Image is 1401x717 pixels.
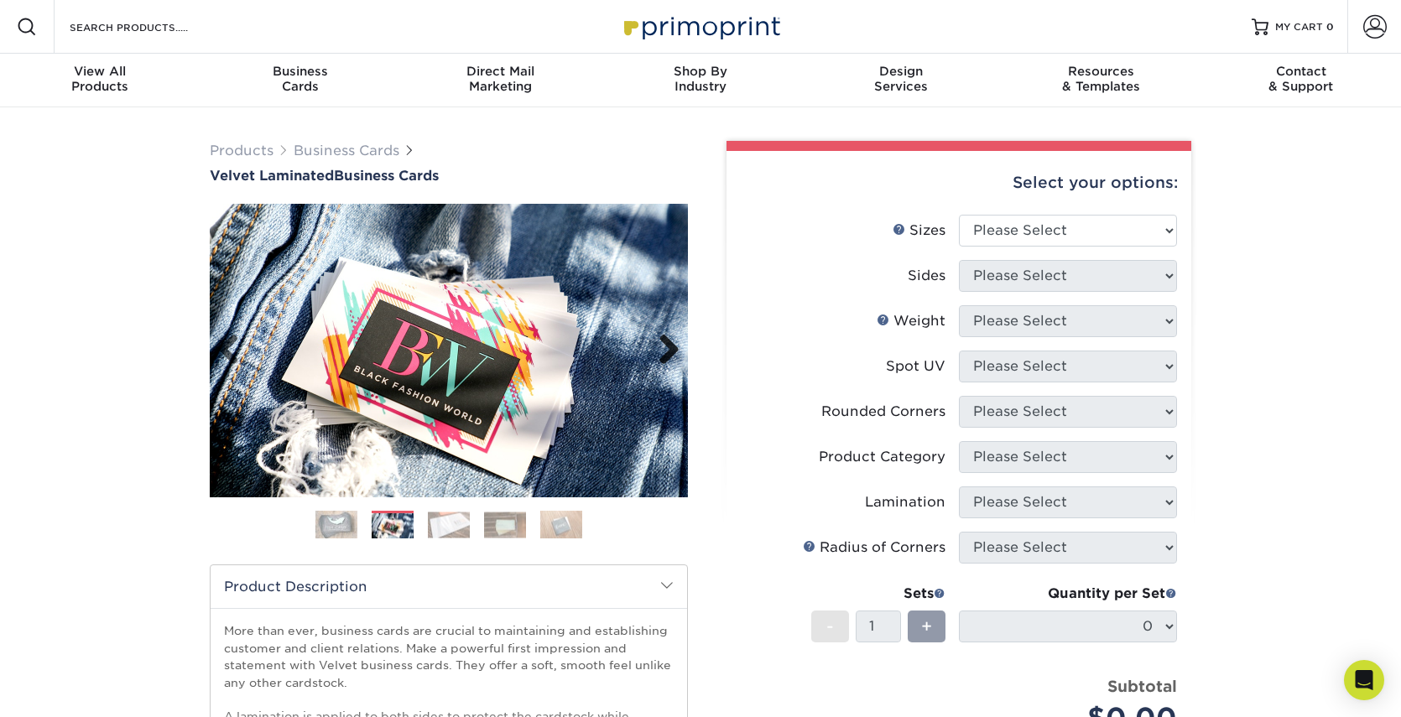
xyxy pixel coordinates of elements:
[826,614,834,639] span: -
[1326,21,1334,33] span: 0
[400,64,601,79] span: Direct Mail
[1200,54,1401,107] a: Contact& Support
[800,54,1001,107] a: DesignServices
[877,311,945,331] div: Weight
[908,266,945,286] div: Sides
[294,143,399,158] a: Business Cards
[800,64,1001,94] div: Services
[921,614,932,639] span: +
[400,64,601,94] div: Marketing
[1001,64,1201,94] div: & Templates
[210,168,688,184] h1: Business Cards
[740,151,1178,215] div: Select your options:
[1001,64,1201,79] span: Resources
[1200,64,1401,79] span: Contact
[1200,64,1401,94] div: & Support
[210,204,688,497] img: Velvet Laminated 02
[1001,54,1201,107] a: Resources& Templates
[886,356,945,377] div: Spot UV
[1275,20,1323,34] span: MY CART
[201,64,401,94] div: Cards
[201,64,401,79] span: Business
[819,447,945,467] div: Product Category
[893,221,945,241] div: Sizes
[210,143,273,158] a: Products
[540,510,582,539] img: Business Cards 05
[484,512,526,538] img: Business Cards 04
[68,17,232,37] input: SEARCH PRODUCTS.....
[617,8,784,44] img: Primoprint
[601,64,801,79] span: Shop By
[803,538,945,558] div: Radius of Corners
[201,54,401,107] a: BusinessCards
[210,168,334,184] span: Velvet Laminated
[372,513,414,539] img: Business Cards 02
[400,54,601,107] a: Direct MailMarketing
[821,402,945,422] div: Rounded Corners
[210,168,688,184] a: Velvet LaminatedBusiness Cards
[865,492,945,512] div: Lamination
[959,584,1177,604] div: Quantity per Set
[800,64,1001,79] span: Design
[1107,677,1177,695] strong: Subtotal
[428,512,470,538] img: Business Cards 03
[601,64,801,94] div: Industry
[811,584,945,604] div: Sets
[601,54,801,107] a: Shop ByIndustry
[211,565,687,608] h2: Product Description
[315,504,357,546] img: Business Cards 01
[1344,660,1384,700] div: Open Intercom Messenger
